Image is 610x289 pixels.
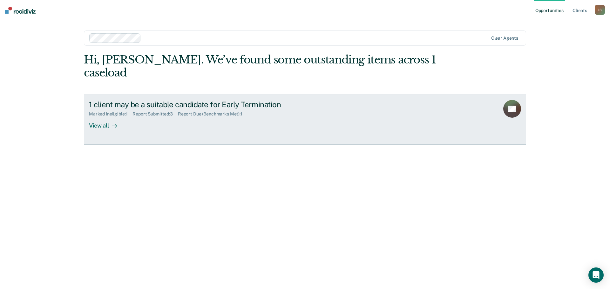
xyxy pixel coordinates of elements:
div: Hi, [PERSON_NAME]. We’ve found some outstanding items across 1 caseload [84,53,438,79]
img: Recidiviz [5,7,36,14]
div: 1 client may be a suitable candidate for Early Termination [89,100,312,109]
div: Report Due (Benchmarks Met) : 1 [178,111,247,117]
div: Clear agents [491,36,518,41]
div: Open Intercom Messenger [588,267,604,283]
div: J S [595,5,605,15]
div: View all [89,117,125,129]
a: 1 client may be a suitable candidate for Early TerminationMarked Ineligible:1Report Submitted:3Re... [84,95,526,145]
div: Marked Ineligible : 1 [89,111,132,117]
button: JS [595,5,605,15]
div: Report Submitted : 3 [132,111,178,117]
